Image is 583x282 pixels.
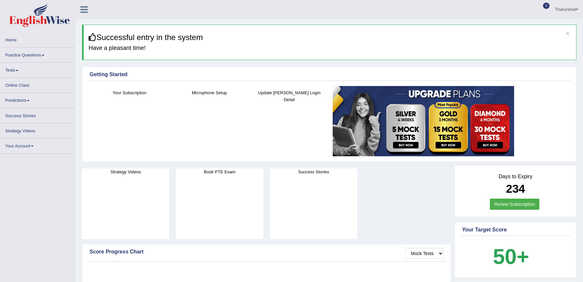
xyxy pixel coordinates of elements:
h4: Have a pleasant time! [89,45,571,52]
div: Getting Started [90,71,569,78]
a: Your Account [0,139,75,151]
div: Your Target Score [462,226,569,234]
h4: Success Stories [270,168,357,175]
a: Tests [0,63,75,76]
a: Online Class [0,78,75,91]
a: Renew Subscription [490,199,539,210]
h4: Update [PERSON_NAME] Login Detail [253,89,326,103]
a: Strategy Videos [0,123,75,136]
a: Home [0,33,75,45]
span: 0 [543,3,550,9]
b: 50+ [493,245,529,269]
h4: Your Subscription [93,89,166,96]
div: Score Progress Chart [90,248,444,256]
img: small5.jpg [333,86,514,156]
h4: Book PTE Exam [176,168,263,175]
button: × [566,30,570,37]
h4: Days to Expiry [462,174,569,180]
a: Success Stories [0,108,75,121]
a: Practice Questions [0,48,75,60]
h4: Microphone Setup [173,89,246,96]
b: 234 [506,182,525,195]
h4: Strategy Videos [82,168,169,175]
h3: Successful entry in the system [89,33,571,42]
a: Predictions [0,93,75,106]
